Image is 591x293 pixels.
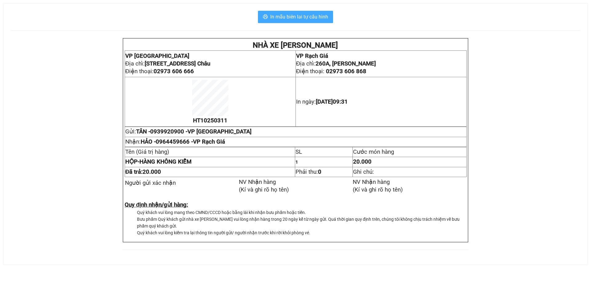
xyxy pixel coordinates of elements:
strong: [STREET_ADDRESS] Châu [145,60,210,67]
span: printer [263,14,268,20]
span: SL [295,148,302,155]
span: Địa chỉ: [296,60,376,67]
span: Gửi: [125,128,251,135]
strong: 0 [318,168,321,175]
span: Tên (Giá trị hàng) [125,148,169,155]
button: printerIn mẫu biên lai tự cấu hình [258,11,333,23]
span: Đã trả: [125,168,161,175]
strong: HÀNG KHÔNG KIỂM [125,158,191,165]
span: - [125,158,139,165]
span: 0939920900 - [150,128,251,135]
span: 09:31 [333,98,348,105]
span: 0964459666 - [156,138,225,145]
span: Điện thoại: [125,68,194,75]
span: Phải thu: [295,168,321,175]
span: In ngày: [296,98,348,105]
span: [DATE] [316,98,348,105]
span: VP Rạch Giá [193,138,225,145]
span: VP [GEOGRAPHIC_DATA] [187,128,251,135]
li: Bưu phẩm Quý khách gửi nhà xe [PERSON_NAME] vui lòng nhận hàng trong 20 ngày kể từ ngày gửi. Quá ... [137,216,467,229]
span: Cước món hàng [353,148,394,155]
span: Địa chỉ: [125,60,210,67]
strong: 260A, [PERSON_NAME] [316,60,376,67]
span: NV Nhận hàng [353,179,390,185]
li: Quý khách vui lòng kiểm tra lại thông tin người gửi/ người nhận trước khi rời khỏi phòng vé. [137,229,467,236]
span: HẢO - [141,138,225,145]
span: HT10250311 [193,117,227,124]
span: In mẫu biên lai tự cấu hình [270,13,328,21]
strong: Quy định nhận/gửi hàng: [125,201,188,208]
span: 20.000 [143,168,161,175]
span: VP [GEOGRAPHIC_DATA] [125,53,189,59]
span: Điện thoại: [296,68,366,75]
span: NV Nhận hàng [239,179,276,185]
span: Người gửi xác nhận [125,180,176,186]
span: 02973 606 868 [326,68,366,75]
li: Quý khách vui lòng mang theo CMND/CCCD hoặc bằng lái khi nhận bưu phẩm hoặc tiền. [137,209,467,216]
span: 1 [295,160,298,164]
span: 02973 606 666 [154,68,194,75]
span: Ghi chú: [353,168,374,175]
strong: NHÀ XE [PERSON_NAME] [253,41,338,49]
span: (Kí và ghi rõ họ tên) [353,186,403,193]
span: VP Rạch Giá [296,53,328,59]
span: (Kí và ghi rõ họ tên) [239,186,289,193]
span: Nhận: [125,138,225,145]
span: HỘP [125,158,138,165]
span: 20.000 [353,158,372,165]
span: TÂN - [136,128,251,135]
